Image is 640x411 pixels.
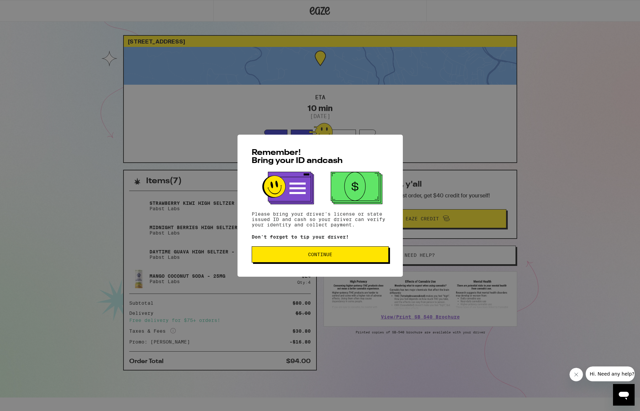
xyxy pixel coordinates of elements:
[308,252,332,257] span: Continue
[252,246,389,263] button: Continue
[586,366,635,381] iframe: Message from company
[252,149,343,165] span: Remember! Bring your ID and cash
[569,368,583,381] iframe: Close message
[613,384,635,406] iframe: Button to launch messaging window
[252,234,389,240] p: Don't forget to tip your driver!
[252,211,389,227] p: Please bring your driver's license or state issued ID and cash so your driver can verify your ide...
